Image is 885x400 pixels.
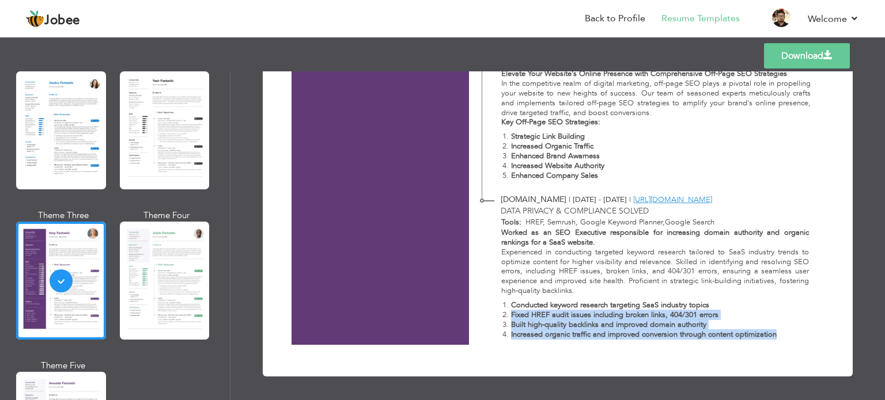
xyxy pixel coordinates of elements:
[26,10,80,28] a: Jobee
[573,195,627,205] span: [DATE] - [DATE]
[633,195,712,205] a: [URL][DOMAIN_NAME]
[501,217,521,227] b: Tools:
[18,209,108,222] div: Theme Three
[511,329,777,340] strong: Increased organic traffic and improved conversion through content optimization
[122,209,212,222] div: Theme Four
[501,79,811,118] p: In the competitive realm of digital marketing, off-page SEO plays a pivotal role in propelling yo...
[511,300,709,310] strong: Conducted keyword research targeting SaaS industry topics
[569,195,570,205] span: |
[808,12,859,26] a: Welcome
[511,170,598,181] strong: Enhanced Company Sales
[521,217,809,228] p: HREF, Semrush, Google Keyword Planner,Google Search
[511,151,600,161] strong: Enhanced Brand Awarness
[501,227,809,247] strong: Worked as an SEO Executive responsible for increasing domain authority and organic rankings for a...
[511,161,604,171] strong: Increased Website Authority
[629,195,631,205] span: |
[501,68,787,79] strong: Elevate Your Website's Online Presence with Comprehensive Off-Page SEO Strategies
[511,310,718,320] strong: Fixed HREF audit issues including broken links, 404/301 errors
[661,12,740,25] a: Resume Templates
[511,131,585,142] strong: Strategic Link Building
[501,205,649,216] span: Data Privacy & Compliance Solved
[764,43,850,68] a: Download
[585,12,645,25] a: Back to Profile
[44,14,80,27] span: Jobee
[772,9,791,27] img: Profile Img
[501,117,600,127] strong: Key Off-Page SEO Strategies:
[501,194,566,205] span: [DOMAIN_NAME]
[511,141,593,151] strong: Increased Organic Traffic
[18,360,108,372] div: Theme Five
[511,319,706,330] strong: Built high-quality backlinks and improved domain authority
[501,247,809,296] p: Experienced in conducting targeted keyword research tailored to SaaS industry trends to optimize ...
[26,10,44,28] img: jobee.io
